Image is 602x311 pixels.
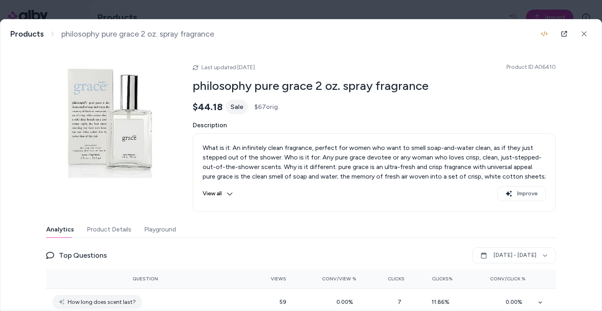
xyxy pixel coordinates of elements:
span: 7 [398,299,405,305]
button: Analytics [46,222,74,237]
span: Clicks% [432,276,453,282]
button: Improve [497,186,546,201]
span: 59 [279,299,286,305]
span: Views [271,276,286,282]
button: Clicks [369,272,405,285]
span: Product ID: A06410 [506,63,556,71]
span: 0.00 % [336,299,356,305]
button: Views [251,272,286,285]
span: 0.00 % [506,299,526,305]
span: $67 orig. [254,102,279,112]
h2: philosophy pure grace 2 oz. spray fragrance [193,78,556,93]
span: Conv/View % [322,276,356,282]
span: 11.86 % [432,299,453,305]
nav: breadcrumb [10,29,214,39]
span: Description [193,121,556,130]
span: Question [133,276,158,282]
span: How long does scent last? [68,297,136,307]
button: Product Details [87,222,131,237]
div: Sale [226,100,248,114]
button: Clicks% [417,272,453,285]
span: Clicks [388,276,405,282]
button: Question [133,272,158,285]
button: Conv/View % [299,272,357,285]
span: $44.18 [193,101,223,113]
a: Products [10,29,44,39]
button: View all [203,186,233,201]
span: Conv/Click % [490,276,526,282]
span: Last updated [DATE] [201,64,255,71]
span: Top Questions [59,250,107,261]
button: Playground [144,222,176,237]
button: Conv/Click % [465,272,526,285]
p: What is it: An infinitely clean fragrance, perfect for women who want to smell soap-and-water cle... [203,143,546,210]
span: philosophy pure grace 2 oz. spray fragrance [61,29,214,39]
img: a06410.001 [46,58,174,185]
button: [DATE] - [DATE] [472,247,556,263]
